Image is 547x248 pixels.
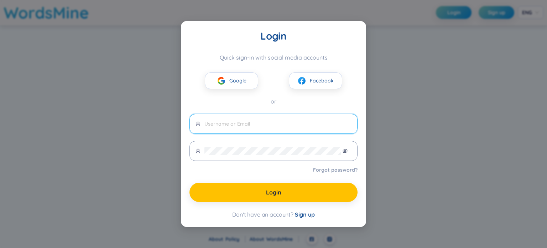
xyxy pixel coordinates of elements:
span: Login [266,188,281,196]
button: facebookFacebook [289,72,342,89]
div: Login [189,30,358,42]
img: google [217,76,226,85]
span: Google [229,77,246,85]
img: facebook [297,76,306,85]
span: user [196,148,200,153]
div: Quick sign-in with social media accounts [189,54,358,61]
div: or [189,97,358,106]
div: Don't have an account? [189,211,358,218]
input: Username or Email [204,120,351,128]
span: Facebook [310,77,334,85]
span: user [196,121,200,126]
button: googleGoogle [205,72,258,89]
button: Login [189,183,358,202]
span: Sign up [295,211,315,218]
a: Forgot password? [313,166,358,173]
span: eye-invisible [343,148,348,153]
